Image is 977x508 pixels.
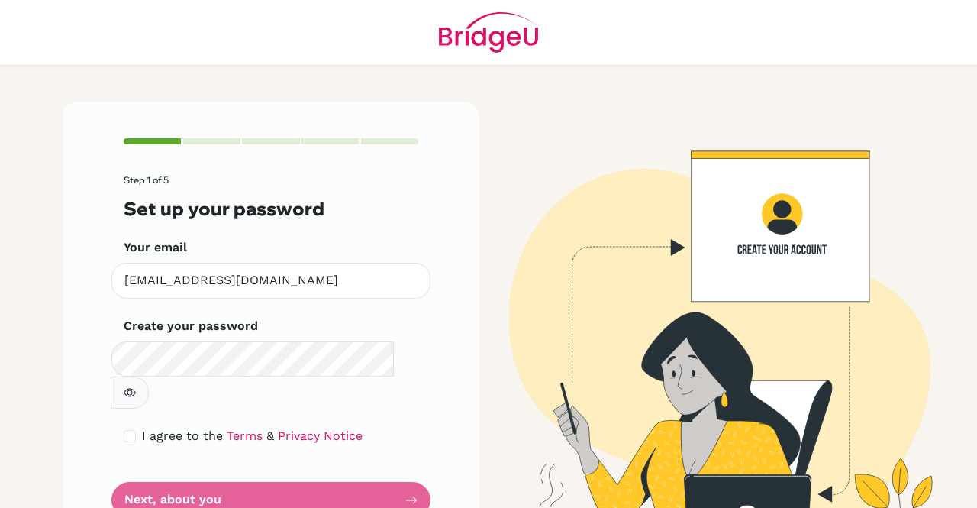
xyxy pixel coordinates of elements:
span: I agree to the [142,429,223,443]
a: Terms [227,429,263,443]
span: & [266,429,274,443]
h3: Set up your password [124,198,418,220]
label: Create your password [124,317,258,335]
label: Your email [124,238,187,257]
a: Privacy Notice [278,429,363,443]
span: Step 1 of 5 [124,174,169,186]
input: Insert your email* [111,263,430,299]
